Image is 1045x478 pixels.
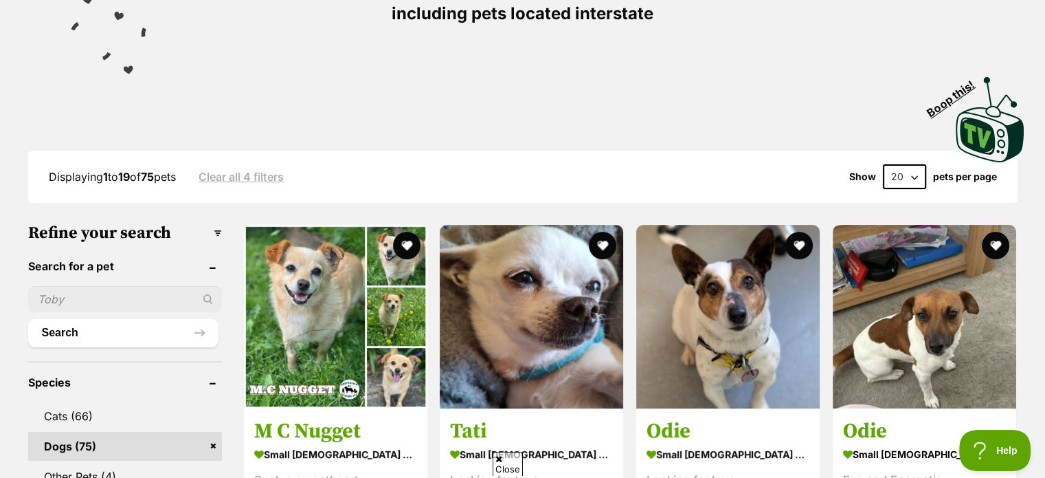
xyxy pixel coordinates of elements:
button: favourite [982,232,1009,259]
span: including pets located interstate [392,3,653,23]
strong: 19 [118,170,130,184]
a: Dogs (75) [28,432,222,461]
span: Close [493,452,523,476]
button: favourite [589,232,616,259]
span: Show [849,171,876,182]
h3: Odie [647,419,809,445]
img: Odie - Jack Russell Terrier Dog [636,225,820,409]
a: Clear all 4 filters [199,171,284,183]
span: Boop this! [925,69,988,119]
button: favourite [392,232,420,259]
strong: small [DEMOGRAPHIC_DATA] Dog [254,445,417,465]
h3: Refine your search [28,224,222,243]
strong: small [DEMOGRAPHIC_DATA] Dog [450,445,613,465]
iframe: Help Scout Beacon - Open [959,430,1031,471]
span: Displaying to of pets [49,170,176,184]
button: Search [28,319,218,347]
h3: Tati [450,419,613,445]
label: pets per page [933,171,997,182]
strong: small [DEMOGRAPHIC_DATA] Dog [843,445,1006,465]
img: M C Nugget - Pomeranian Dog [244,225,427,409]
a: Boop this! [956,65,1024,165]
img: Odie - Jack Russell Terrier Dog [833,225,1016,409]
img: PetRescue TV logo [956,77,1024,162]
h3: Odie [843,419,1006,445]
header: Species [28,376,222,389]
button: favourite [785,232,813,259]
input: Toby [28,286,222,312]
a: Cats (66) [28,402,222,431]
header: Search for a pet [28,260,222,272]
strong: 75 [141,170,154,184]
strong: 1 [103,170,108,184]
img: Tati - Chihuahua Dog [440,225,623,409]
h3: M C Nugget [254,419,417,445]
strong: small [DEMOGRAPHIC_DATA] Dog [647,445,809,465]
